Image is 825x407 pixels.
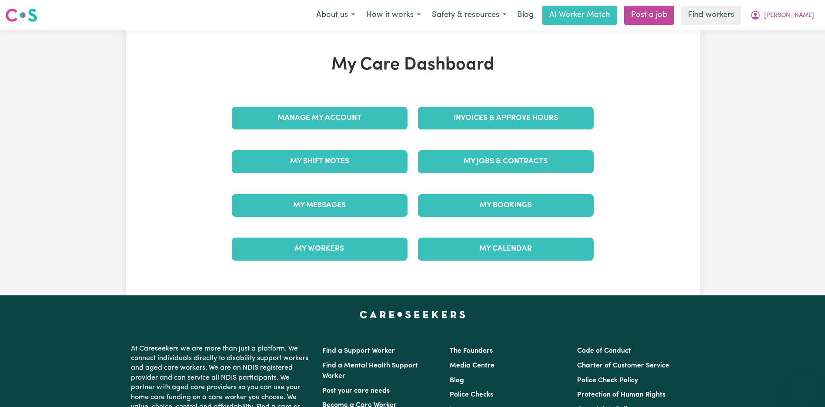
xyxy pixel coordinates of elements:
a: Blog [450,377,464,384]
a: Invoices & Approve Hours [418,107,594,129]
a: My Bookings [418,194,594,217]
a: Police Check Policy [577,377,638,384]
a: My Jobs & Contracts [418,150,594,173]
button: Safety & resources [426,6,512,24]
a: The Founders [450,347,493,354]
a: My Workers [232,238,407,260]
a: Find a Mental Health Support Worker [322,362,418,380]
a: Post a job [624,6,674,25]
h1: My Care Dashboard [227,55,599,76]
button: My Account [745,6,820,24]
a: Charter of Customer Service [577,362,669,369]
a: Find a Support Worker [322,347,395,354]
button: About us [311,6,361,24]
a: Code of Conduct [577,347,631,354]
a: Post your care needs [322,387,390,394]
a: Blog [512,6,539,25]
a: Police Checks [450,391,493,398]
img: Careseekers logo [5,7,37,23]
a: Careseekers logo [5,5,37,25]
a: My Shift Notes [232,150,407,173]
a: Media Centre [450,362,494,369]
a: AI Worker Match [542,6,617,25]
a: Protection of Human Rights [577,391,665,398]
a: Manage My Account [232,107,407,129]
a: My Messages [232,194,407,217]
span: [PERSON_NAME] [764,11,814,20]
button: How it works [361,6,426,24]
a: Careseekers home page [360,311,465,318]
a: My Calendar [418,238,594,260]
iframe: Button to launch messaging window [790,372,818,400]
a: Find workers [681,6,741,25]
